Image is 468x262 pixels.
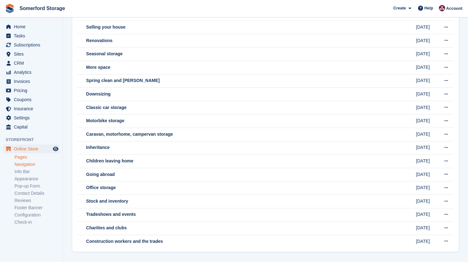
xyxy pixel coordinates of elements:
[416,114,438,128] td: [DATE]
[79,77,416,84] div: Spring clean and [PERSON_NAME]
[14,161,59,167] a: Navigation
[79,171,416,178] div: Going abroad
[14,41,52,49] span: Subscriptions
[416,141,438,155] td: [DATE]
[14,183,59,189] a: Pop-up Form
[416,235,438,248] td: [DATE]
[5,4,14,13] img: stora-icon-8386f47178a22dfd0bd8f6a31ec36ba5ce8667c1dd55bd0f319d3a0aa187defe.svg
[14,22,52,31] span: Home
[393,5,406,11] span: Create
[3,50,59,58] a: menu
[3,86,59,95] a: menu
[79,37,416,44] div: Renovations
[416,208,438,221] td: [DATE]
[14,113,52,122] span: Settings
[14,145,52,153] span: Online Store
[14,50,52,58] span: Sites
[79,225,416,231] div: Charities and clubs
[3,22,59,31] a: menu
[439,5,445,11] img: Andrea Lustre
[17,3,68,14] a: Somerford Storage
[14,212,59,218] a: Configuration
[14,104,52,113] span: Insurance
[416,168,438,181] td: [DATE]
[14,154,59,160] a: Pages
[79,131,416,138] div: Caravan, motorhome, campervan storage
[79,198,416,205] div: Stock and inventory
[416,21,438,34] td: [DATE]
[416,155,438,168] td: [DATE]
[14,68,52,77] span: Analytics
[416,194,438,208] td: [DATE]
[416,74,438,88] td: [DATE]
[3,104,59,113] a: menu
[416,128,438,141] td: [DATE]
[79,238,416,245] div: Construction workers and the trades
[14,59,52,68] span: CRM
[416,221,438,235] td: [DATE]
[52,145,59,153] a: Preview store
[14,77,52,86] span: Invoices
[14,205,59,211] a: Footer Banner
[3,95,59,104] a: menu
[6,137,63,143] span: Storefront
[79,211,416,218] div: Tradeshows and events
[79,144,416,151] div: Inheritance
[79,91,416,97] div: Downsizing
[424,5,433,11] span: Help
[416,34,438,47] td: [DATE]
[416,181,438,195] td: [DATE]
[79,64,416,71] div: More space
[79,184,416,191] div: Office storage
[79,117,416,124] div: Motorbike storage
[3,145,59,153] a: menu
[3,31,59,40] a: menu
[14,95,52,104] span: Coupons
[3,123,59,131] a: menu
[416,61,438,74] td: [DATE]
[14,123,52,131] span: Capital
[79,24,416,30] div: Selling your house
[14,169,59,175] a: Info Bar
[416,88,438,101] td: [DATE]
[14,190,59,196] a: Contact Details
[446,5,462,12] span: Account
[3,113,59,122] a: menu
[14,176,59,182] a: Appearance
[79,104,416,111] div: Classic car storage
[14,31,52,40] span: Tasks
[416,101,438,114] td: [DATE]
[416,47,438,61] td: [DATE]
[14,198,59,204] a: Reviews
[3,59,59,68] a: menu
[14,219,59,225] a: Check-in
[79,158,416,164] div: Children leaving home
[3,68,59,77] a: menu
[14,86,52,95] span: Pricing
[3,41,59,49] a: menu
[79,51,416,57] div: Seasonal storage
[3,77,59,86] a: menu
